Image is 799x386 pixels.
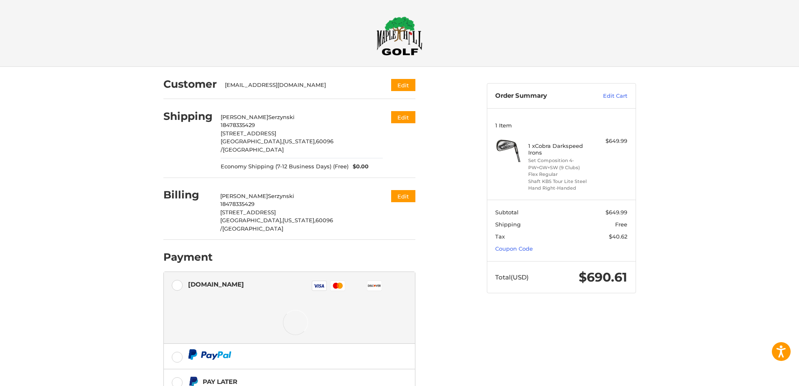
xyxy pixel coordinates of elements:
[585,92,627,100] a: Edit Cart
[349,163,369,171] span: $0.00
[220,209,276,216] span: [STREET_ADDRESS]
[609,233,627,240] span: $40.62
[391,79,415,91] button: Edit
[283,138,316,145] span: [US_STATE],
[528,142,592,156] h4: 1 x Cobra Darkspeed Irons
[495,245,533,252] a: Coupon Code
[221,138,283,145] span: [GEOGRAPHIC_DATA],
[615,221,627,228] span: Free
[528,178,592,185] li: Shaft KBS Tour Lite Steel
[594,137,627,145] div: $649.99
[225,81,375,89] div: [EMAIL_ADDRESS][DOMAIN_NAME]
[220,217,333,232] span: 60096 /
[163,188,212,201] h2: Billing
[495,209,519,216] span: Subtotal
[220,217,282,223] span: [GEOGRAPHIC_DATA],
[223,146,284,153] span: [GEOGRAPHIC_DATA]
[220,193,268,199] span: [PERSON_NAME]
[221,130,276,137] span: [STREET_ADDRESS]
[528,157,592,171] li: Set Composition 4-PW+GW+SW (9 Clubs)
[391,190,415,202] button: Edit
[188,277,244,291] div: [DOMAIN_NAME]
[528,185,592,192] li: Hand Right-Handed
[606,209,627,216] span: $649.99
[221,122,255,128] span: 18478335429
[377,16,422,56] img: Maple Hill Golf
[268,114,295,120] span: Serzynski
[220,201,254,207] span: 18478335429
[163,78,217,91] h2: Customer
[221,163,349,171] span: Economy Shipping (7-12 Business Days) (Free)
[495,273,529,281] span: Total (USD)
[282,217,316,223] span: [US_STATE],
[495,233,505,240] span: Tax
[222,225,283,232] span: [GEOGRAPHIC_DATA]
[188,349,232,360] img: PayPal icon
[221,114,268,120] span: [PERSON_NAME]
[221,138,333,153] span: 60096 /
[163,110,213,123] h2: Shipping
[391,111,415,123] button: Edit
[730,363,799,386] iframe: Google Customer Reviews
[495,122,627,129] h3: 1 Item
[268,193,294,199] span: Serzynski
[495,221,521,228] span: Shipping
[579,269,627,285] span: $690.61
[495,92,585,100] h3: Order Summary
[528,171,592,178] li: Flex Regular
[163,251,213,264] h2: Payment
